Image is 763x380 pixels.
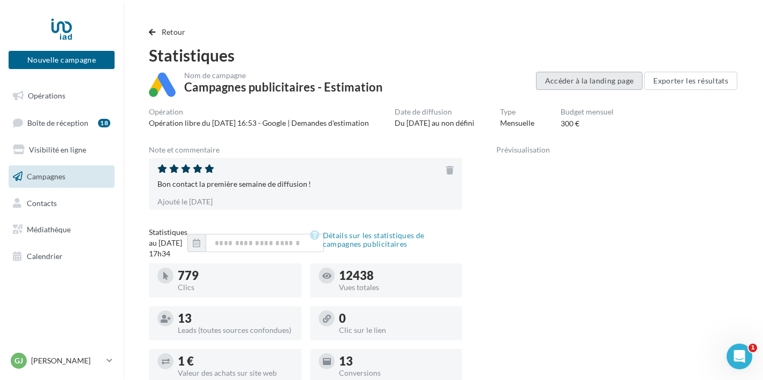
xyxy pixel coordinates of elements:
div: 0 [339,313,454,324]
div: Statistiques au [DATE] 17h34 [149,227,187,259]
div: Nom de campagne [184,72,383,79]
div: Clics [178,284,293,291]
div: 1 € [178,355,293,367]
div: Ajouté le [DATE] [157,198,454,206]
span: GJ [14,355,23,366]
span: Boîte de réception [27,118,88,127]
div: Campagnes publicitaires - Estimation [184,81,383,93]
span: Campagnes [27,172,65,181]
div: Statistiques [149,47,737,63]
div: 12438 [339,270,454,282]
a: Opérations [6,85,117,107]
div: Mensuelle [500,118,534,128]
div: Du [DATE] au non défini [395,118,474,128]
button: Accéder à la landing page [536,72,643,90]
a: Calendrier [6,245,117,268]
div: Date de diffusion [395,108,474,116]
div: Valeur des achats sur site web [178,369,293,377]
img: tab_domain_overview_orange.svg [44,62,53,71]
a: Visibilité en ligne [6,139,117,161]
span: Calendrier [27,252,63,261]
div: 18 [98,119,110,127]
a: Détails sur les statistiques de campagnes publicitaires [310,229,463,250]
a: GJ [PERSON_NAME] [9,351,115,371]
div: Budget mensuel [561,108,614,116]
span: 1 [749,344,757,352]
div: Vues totales [339,284,454,291]
div: Domaine: [DOMAIN_NAME] [28,28,121,36]
div: Clic sur le lien [339,326,454,334]
div: Type [500,108,534,116]
div: Opération libre du [DATE] 16:53 - Google | Demandes d'estimation [149,118,369,128]
p: [PERSON_NAME] [31,355,102,366]
span: Visibilité en ligne [29,145,86,154]
span: Contacts [27,198,57,207]
button: Nouvelle campagne [9,51,115,69]
iframe: Intercom live chat [727,344,752,369]
div: 300 € [561,118,579,129]
a: Contacts [6,192,117,215]
img: website_grey.svg [17,28,26,36]
div: 13 [339,355,454,367]
div: v 4.0.25 [30,17,52,26]
a: Médiathèque [6,218,117,241]
div: Note et commentaire [149,146,462,154]
img: logo_orange.svg [17,17,26,26]
a: Campagnes [6,165,117,188]
div: Bon contact la première semaine de diffusion ! [157,179,454,189]
div: Domaine [56,63,82,70]
div: Prévisualisation [496,146,737,154]
div: Leads (toutes sources confondues) [178,326,293,334]
span: Retour [162,27,186,36]
div: 13 [178,313,293,324]
div: Opération [149,108,369,116]
span: Opérations [28,91,65,100]
button: Exporter les résultats [644,72,737,90]
div: 779 [178,270,293,282]
a: Boîte de réception18 [6,111,117,134]
div: Conversions [339,369,454,377]
span: Médiathèque [27,225,71,234]
img: tab_keywords_by_traffic_grey.svg [123,62,132,71]
button: Retour [149,26,190,39]
div: Mots-clés [135,63,162,70]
